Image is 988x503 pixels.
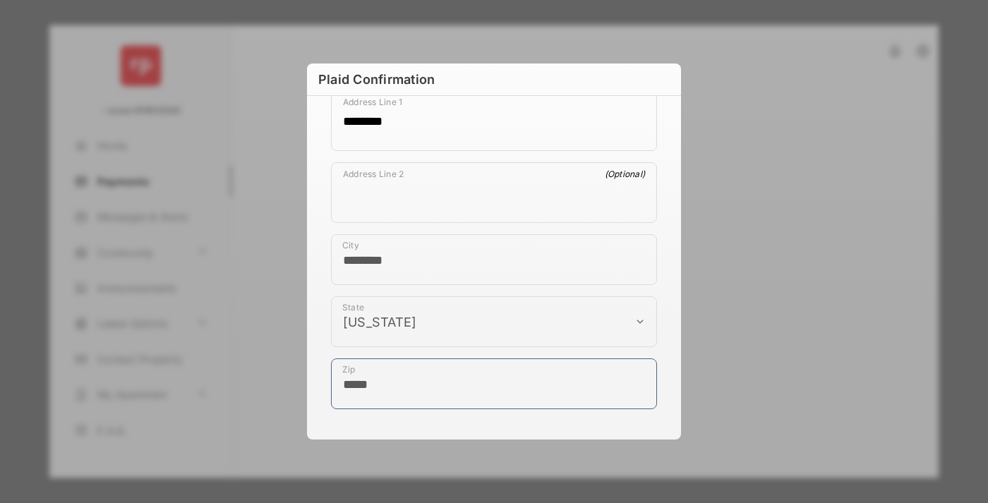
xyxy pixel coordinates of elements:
[331,234,657,285] div: payment_method_screening[postal_addresses][locality]
[331,358,657,409] div: payment_method_screening[postal_addresses][postalCode]
[307,63,681,96] h6: Plaid Confirmation
[331,90,657,151] div: payment_method_screening[postal_addresses][addressLine1]
[331,296,657,347] div: payment_method_screening[postal_addresses][administrativeArea]
[331,162,657,223] div: payment_method_screening[postal_addresses][addressLine2]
